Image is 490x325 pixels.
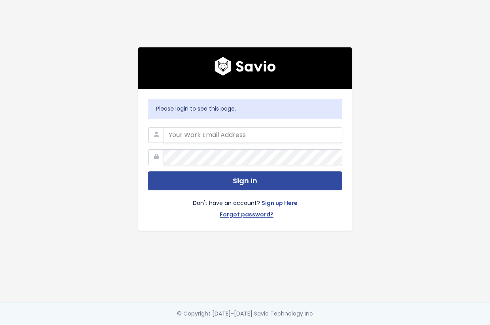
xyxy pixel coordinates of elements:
[215,57,276,76] img: logo600x187.a314fd40982d.png
[164,127,342,143] input: Your Work Email Address
[220,210,273,221] a: Forgot password?
[148,171,342,191] button: Sign In
[262,198,298,210] a: Sign up Here
[177,309,313,319] div: © Copyright [DATE]-[DATE] Savio Technology Inc
[156,104,334,114] p: Please login to see this page.
[148,190,342,221] div: Don't have an account?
